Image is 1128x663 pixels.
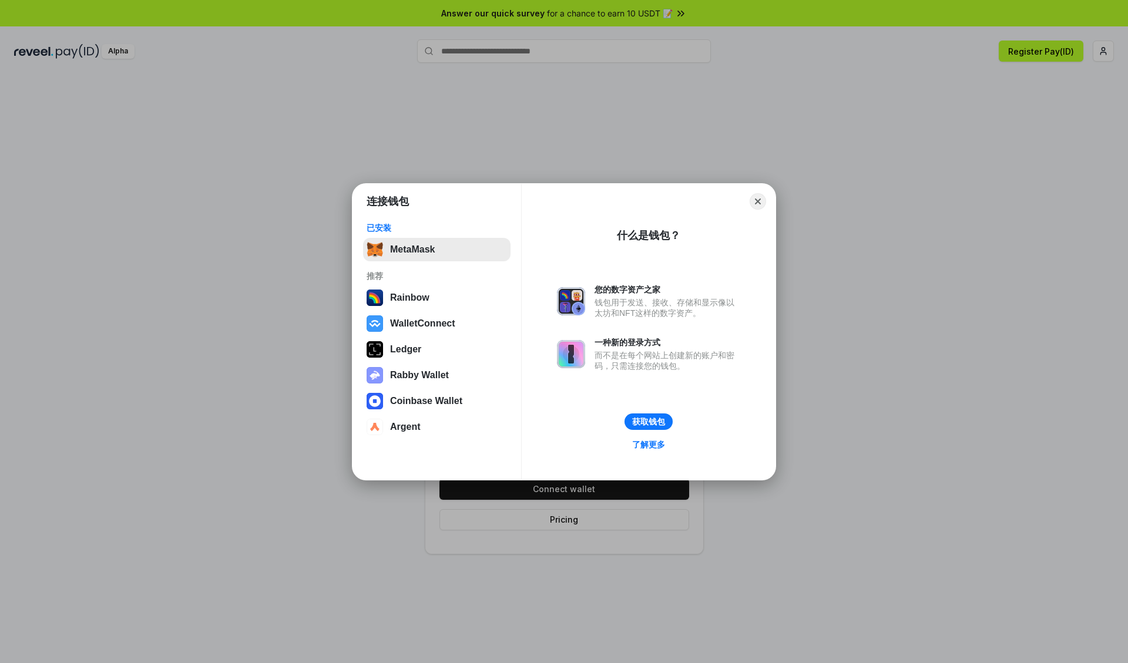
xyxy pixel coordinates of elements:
[390,396,462,406] div: Coinbase Wallet
[363,286,511,309] button: Rainbow
[632,416,665,427] div: 获取钱包
[367,194,409,208] h1: 连接钱包
[750,193,766,210] button: Close
[363,238,511,261] button: MetaMask
[595,284,740,295] div: 您的数字资产之家
[367,290,383,306] img: svg+xml,%3Csvg%20width%3D%22120%22%20height%3D%22120%22%20viewBox%3D%220%200%20120%20120%22%20fil...
[367,271,507,281] div: 推荐
[367,419,383,435] img: svg+xml,%3Csvg%20width%3D%2228%22%20height%3D%2228%22%20viewBox%3D%220%200%2028%2028%22%20fill%3D...
[363,364,511,387] button: Rabby Wallet
[390,370,449,381] div: Rabby Wallet
[625,413,673,430] button: 获取钱包
[363,389,511,413] button: Coinbase Wallet
[617,228,680,243] div: 什么是钱包？
[367,393,383,409] img: svg+xml,%3Csvg%20width%3D%2228%22%20height%3D%2228%22%20viewBox%3D%220%200%2028%2028%22%20fill%3D...
[557,340,585,368] img: svg+xml,%3Csvg%20xmlns%3D%22http%3A%2F%2Fwww.w3.org%2F2000%2Fsvg%22%20fill%3D%22none%22%20viewBox...
[367,315,383,332] img: svg+xml,%3Csvg%20width%3D%2228%22%20height%3D%2228%22%20viewBox%3D%220%200%2028%2028%22%20fill%3D...
[595,297,740,318] div: 钱包用于发送、接收、存储和显示像以太坊和NFT这样的数字资产。
[367,223,507,233] div: 已安装
[595,337,740,348] div: 一种新的登录方式
[595,350,740,371] div: 而不是在每个网站上创建新的账户和密码，只需连接您的钱包。
[390,244,435,255] div: MetaMask
[632,439,665,450] div: 了解更多
[625,437,672,452] a: 了解更多
[390,318,455,329] div: WalletConnect
[367,241,383,258] img: svg+xml,%3Csvg%20fill%3D%22none%22%20height%3D%2233%22%20viewBox%3D%220%200%2035%2033%22%20width%...
[363,338,511,361] button: Ledger
[367,341,383,358] img: svg+xml,%3Csvg%20xmlns%3D%22http%3A%2F%2Fwww.w3.org%2F2000%2Fsvg%22%20width%3D%2228%22%20height%3...
[363,312,511,335] button: WalletConnect
[367,367,383,383] img: svg+xml,%3Csvg%20xmlns%3D%22http%3A%2F%2Fwww.w3.org%2F2000%2Fsvg%22%20fill%3D%22none%22%20viewBox...
[390,344,421,355] div: Ledger
[363,415,511,439] button: Argent
[390,422,421,432] div: Argent
[557,287,585,315] img: svg+xml,%3Csvg%20xmlns%3D%22http%3A%2F%2Fwww.w3.org%2F2000%2Fsvg%22%20fill%3D%22none%22%20viewBox...
[390,292,429,303] div: Rainbow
